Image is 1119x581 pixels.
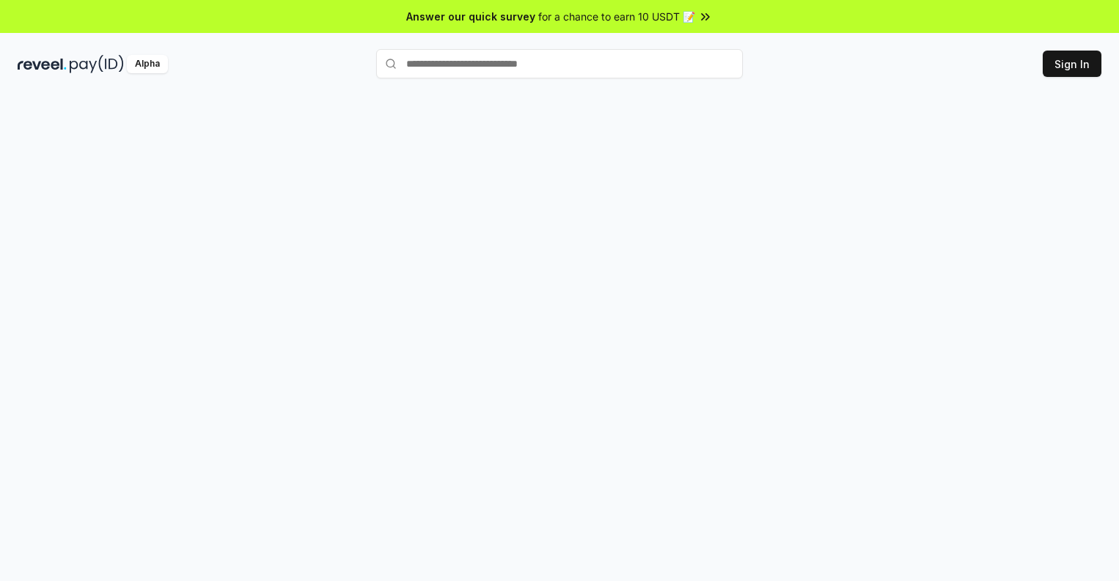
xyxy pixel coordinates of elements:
[406,9,535,24] span: Answer our quick survey
[127,55,168,73] div: Alpha
[70,55,124,73] img: pay_id
[538,9,695,24] span: for a chance to earn 10 USDT 📝
[18,55,67,73] img: reveel_dark
[1043,51,1101,77] button: Sign In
